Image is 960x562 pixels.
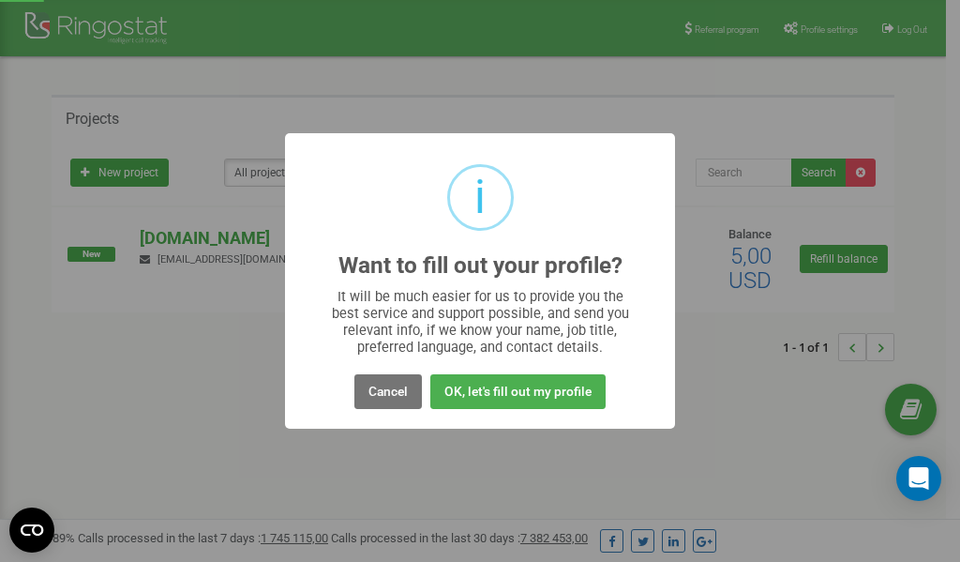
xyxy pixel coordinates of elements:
button: OK, let's fill out my profile [430,374,606,409]
button: Open CMP widget [9,508,54,553]
h2: Want to fill out your profile? [338,253,622,279]
div: Open Intercom Messenger [896,456,941,501]
div: It will be much easier for us to provide you the best service and support possible, and send you ... [322,288,638,356]
div: i [474,167,486,228]
button: Cancel [354,374,422,409]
